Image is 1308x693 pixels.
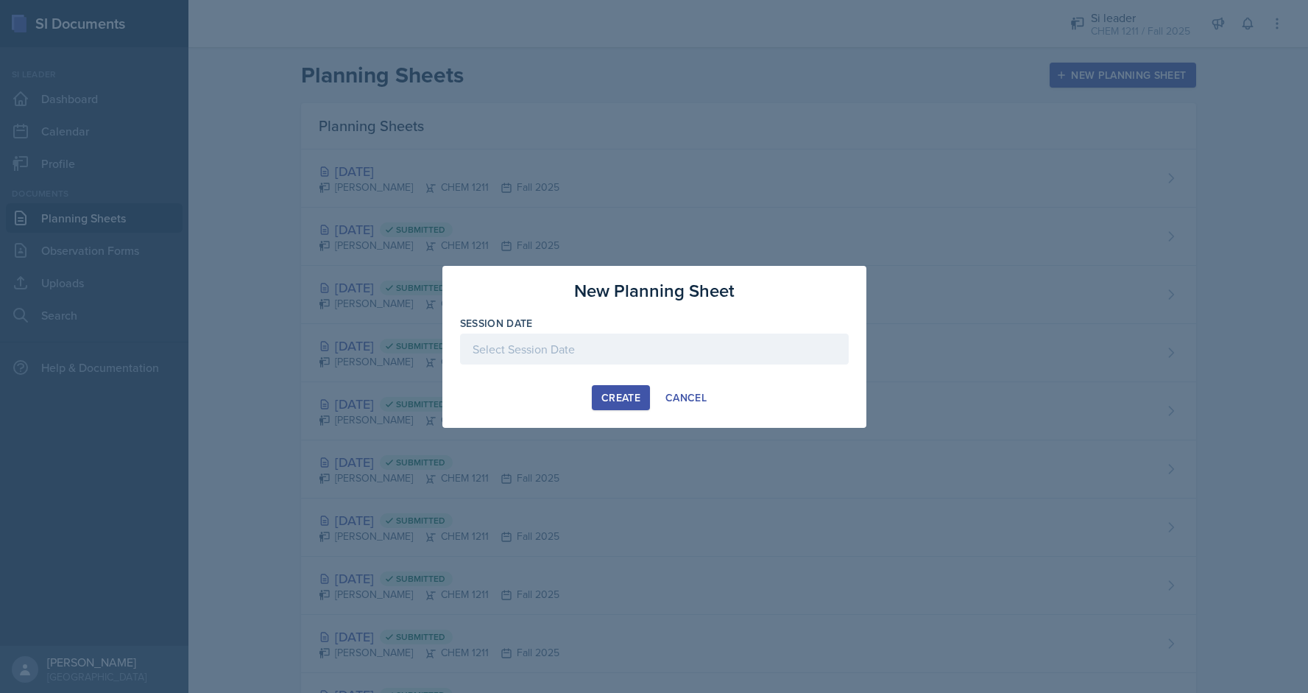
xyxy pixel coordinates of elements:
label: Session Date [460,316,533,331]
button: Create [592,385,650,410]
h3: New Planning Sheet [574,278,735,304]
button: Cancel [656,385,716,410]
div: Cancel [665,392,707,404]
div: Create [601,392,640,404]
